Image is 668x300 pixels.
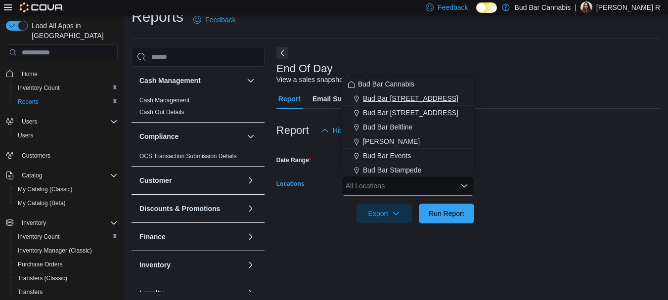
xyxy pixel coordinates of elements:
[22,152,50,160] span: Customers
[10,257,122,271] button: Purchase Orders
[10,230,122,244] button: Inventory Count
[189,10,239,30] a: Feedback
[596,1,660,13] p: [PERSON_NAME] R
[429,209,464,218] span: Run Report
[14,96,43,108] a: Reports
[10,271,122,285] button: Transfers (Classic)
[14,245,96,257] a: Inventory Manager (Classic)
[14,96,118,108] span: Reports
[575,1,577,13] p: |
[14,197,70,209] a: My Catalog (Beta)
[132,150,265,166] div: Compliance
[438,2,468,12] span: Feedback
[139,204,243,214] button: Discounts & Promotions
[22,70,38,78] span: Home
[14,82,118,94] span: Inventory Count
[10,95,122,109] button: Reports
[476,2,497,13] input: Dark Mode
[342,120,474,134] button: Bud Bar Beltline
[139,288,164,298] h3: Loyalty
[312,89,375,109] span: Email Subscription
[139,96,189,104] span: Cash Management
[2,66,122,81] button: Home
[18,170,46,181] button: Catalog
[14,231,64,243] a: Inventory Count
[276,63,333,75] h3: End Of Day
[18,149,118,162] span: Customers
[333,126,385,135] span: Hide Parameters
[276,156,312,164] label: Date Range
[139,131,178,141] h3: Compliance
[363,108,458,118] span: Bud Bar [STREET_ADDRESS]
[14,245,118,257] span: Inventory Manager (Classic)
[18,131,33,139] span: Users
[342,163,474,177] button: Bud Bar Stampede
[18,288,43,296] span: Transfers
[276,75,421,85] div: View a sales snapshot for a date or date range.
[10,285,122,299] button: Transfers
[342,91,474,106] button: Bud Bar [STREET_ADDRESS]
[342,149,474,163] button: Bud Bar Events
[22,171,42,179] span: Catalog
[139,97,189,104] a: Cash Management
[139,204,220,214] h3: Discounts & Promotions
[10,182,122,196] button: My Catalog (Classic)
[10,129,122,142] button: Users
[2,115,122,129] button: Users
[10,244,122,257] button: Inventory Manager (Classic)
[363,151,411,161] span: Bud Bar Events
[139,232,243,242] button: Finance
[14,272,71,284] a: Transfers (Classic)
[18,199,66,207] span: My Catalog (Beta)
[18,116,118,128] span: Users
[356,204,412,223] button: Export
[18,217,118,229] span: Inventory
[14,258,118,270] span: Purchase Orders
[18,116,41,128] button: Users
[139,175,172,185] h3: Customer
[18,84,60,92] span: Inventory Count
[18,247,92,255] span: Inventory Manager (Classic)
[580,1,592,13] div: Kellie R
[139,153,237,160] a: OCS Transaction Submission Details
[139,260,171,270] h3: Inventory
[245,174,257,186] button: Customer
[317,121,389,140] button: Hide Parameters
[14,129,118,141] span: Users
[22,118,37,126] span: Users
[139,131,243,141] button: Compliance
[18,68,42,80] a: Home
[363,165,421,175] span: Bud Bar Stampede
[245,231,257,243] button: Finance
[139,108,184,116] span: Cash Out Details
[2,169,122,182] button: Catalog
[2,148,122,163] button: Customers
[14,231,118,243] span: Inventory Count
[515,1,571,13] p: Bud Bar Cannabis
[18,274,67,282] span: Transfers (Classic)
[132,7,183,27] h1: Reports
[18,170,118,181] span: Catalog
[18,150,54,162] a: Customers
[10,196,122,210] button: My Catalog (Beta)
[342,134,474,149] button: [PERSON_NAME]
[132,94,265,122] div: Cash Management
[14,183,118,195] span: My Catalog (Classic)
[14,197,118,209] span: My Catalog (Beta)
[342,106,474,120] button: Bud Bar [STREET_ADDRESS]
[14,286,118,298] span: Transfers
[10,81,122,95] button: Inventory Count
[363,136,420,146] span: [PERSON_NAME]
[245,75,257,86] button: Cash Management
[245,259,257,271] button: Inventory
[245,203,257,214] button: Discounts & Promotions
[18,98,39,106] span: Reports
[14,129,37,141] a: Users
[139,175,243,185] button: Customer
[139,152,237,160] span: OCS Transaction Submission Details
[139,76,243,86] button: Cash Management
[205,15,235,25] span: Feedback
[18,217,50,229] button: Inventory
[18,260,63,268] span: Purchase Orders
[245,130,257,142] button: Compliance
